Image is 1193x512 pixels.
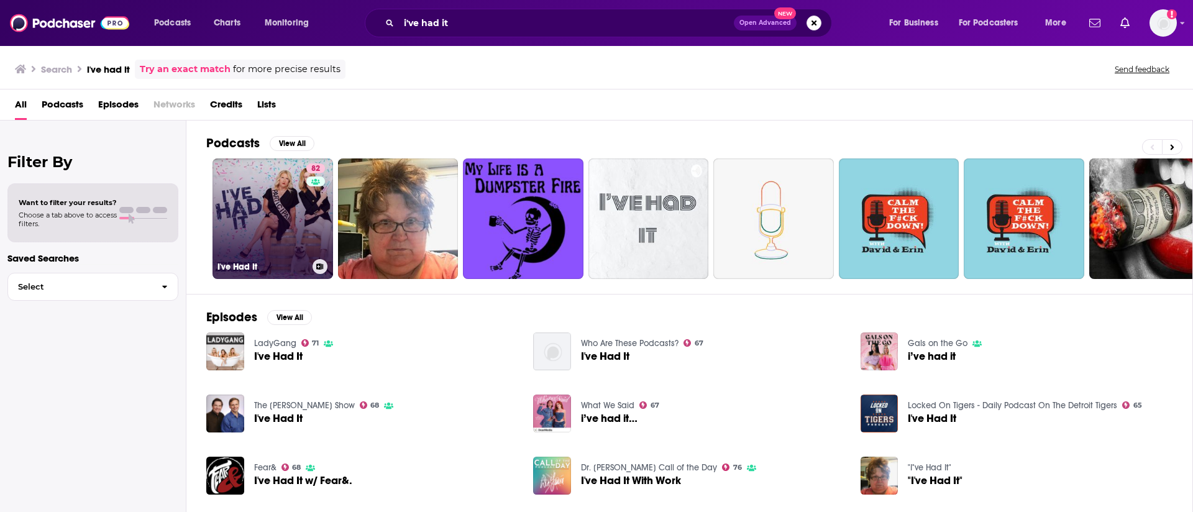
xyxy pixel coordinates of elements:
span: Charts [214,14,240,32]
a: 65 [1122,401,1142,409]
h3: I've Had It [217,262,308,272]
span: 65 [1133,403,1142,408]
img: i’ve had it… [533,395,571,432]
div: Search podcasts, credits, & more... [377,9,844,37]
img: i’ve had it [861,332,898,370]
a: "I've Had It" [861,457,898,495]
h2: Episodes [206,309,257,325]
button: View All [267,310,312,325]
span: Podcasts [154,14,191,32]
a: 76 [722,464,742,471]
a: 67 [683,339,703,347]
span: i’ve had it… [581,413,638,424]
span: 68 [292,465,301,470]
a: I've Had It w/ Fear&. [254,475,352,486]
span: 71 [312,341,319,346]
a: Lists [257,94,276,120]
a: Podcasts [42,94,83,120]
a: i’ve had it [908,351,956,362]
a: 68 [360,401,380,409]
img: I've Had It [533,332,571,370]
img: I've Had It With Work [533,457,571,495]
img: I've Had It w/ Fear&. [206,457,244,495]
a: "I've Had It" [908,475,962,486]
button: open menu [1036,13,1082,33]
button: Select [7,273,178,301]
span: More [1045,14,1066,32]
input: Search podcasts, credits, & more... [399,13,734,33]
a: I've Had It With Work [581,475,681,486]
img: Podchaser - Follow, Share and Rate Podcasts [10,11,129,35]
a: Credits [210,94,242,120]
span: Logged in as sserafin [1150,9,1177,37]
svg: Add a profile image [1167,9,1177,19]
button: open menu [145,13,207,33]
a: Show notifications dropdown [1084,12,1105,34]
a: All [15,94,27,120]
span: I've Had It [581,351,629,362]
button: open menu [880,13,954,33]
span: Want to filter your results? [19,198,117,207]
span: 76 [733,465,742,470]
span: Open Advanced [739,20,791,26]
button: View All [270,136,314,151]
span: 67 [651,403,659,408]
a: 68 [281,464,301,471]
img: I've Had It [861,395,898,432]
button: Show profile menu [1150,9,1177,37]
a: Charts [206,13,248,33]
a: I've Had It [254,351,303,362]
a: 82 [306,163,325,173]
span: Monitoring [265,14,309,32]
a: Show notifications dropdown [1115,12,1135,34]
a: Who Are These Podcasts? [581,338,679,349]
span: for more precise results [233,62,341,76]
a: "I"ve Had It" [908,462,951,473]
h2: Filter By [7,153,178,171]
a: 67 [639,401,659,409]
span: For Business [889,14,938,32]
a: What We Said [581,400,634,411]
a: Dr. Laura Call of the Day [581,462,717,473]
a: Gals on the Go [908,338,967,349]
img: User Profile [1150,9,1177,37]
button: Open AdvancedNew [734,16,797,30]
span: 82 [311,163,320,175]
a: 82I've Had It [213,158,333,279]
img: I've Had It [206,395,244,432]
span: Select [8,283,152,291]
h3: i've had it [87,63,130,75]
a: The John Kobylt Show [254,400,355,411]
h2: Podcasts [206,135,260,151]
img: I've Had It [206,332,244,370]
a: PodcastsView All [206,135,314,151]
span: Episodes [98,94,139,120]
a: LadyGang [254,338,296,349]
a: Try an exact match [140,62,231,76]
span: Networks [153,94,195,120]
p: Saved Searches [7,252,178,264]
a: 71 [301,339,319,347]
span: New [774,7,797,19]
a: Locked On Tigers - Daily Podcast On The Detroit Tigers [908,400,1117,411]
button: Send feedback [1111,64,1173,75]
a: I've Had It [908,413,956,424]
span: Choose a tab above to access filters. [19,211,117,228]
